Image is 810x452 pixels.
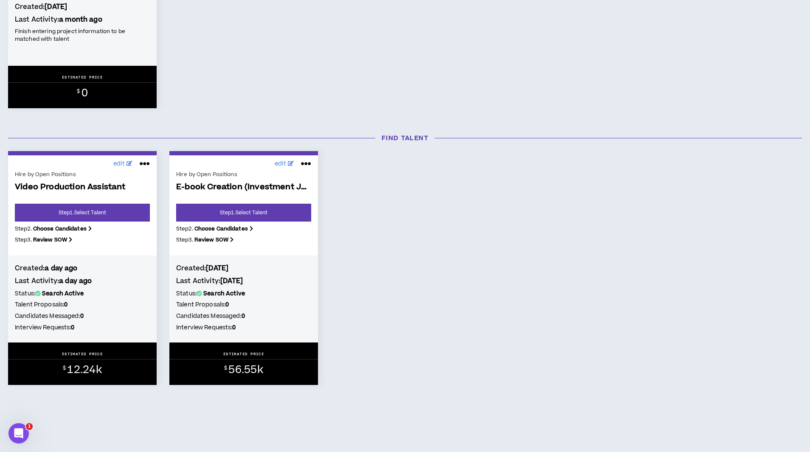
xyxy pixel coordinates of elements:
b: Review SOW [33,236,67,244]
h5: Interview Requests: [176,323,311,332]
a: Step1.Select Talent [15,204,150,222]
span: Video Production Assistant [15,182,150,192]
b: [DATE] [45,2,67,11]
b: Search Active [203,289,245,298]
p: ESTIMATED PRICE [62,75,103,80]
b: 0 [225,300,229,309]
a: edit [273,157,296,171]
b: Choose Candidates [33,225,87,233]
h5: Candidates Messaged: [176,312,311,321]
p: ESTIMATED PRICE [62,351,103,357]
b: Search Active [42,289,84,298]
sup: $ [77,88,80,95]
b: [DATE] [206,264,228,273]
div: Hire by Open Positions [176,171,311,178]
b: 0 [64,300,67,309]
b: a month ago [59,15,102,24]
h5: Status: [15,289,150,298]
b: 0 [80,312,84,320]
p: Step 3 . [176,236,311,244]
b: Review SOW [194,236,228,244]
p: Step 3 . [15,236,150,244]
span: 1 [26,423,33,430]
h4: Created: [15,264,150,273]
iframe: Intercom live chat [8,423,29,444]
h4: Last Activity: [15,276,150,286]
sup: $ [224,365,227,372]
span: 12.24k [67,362,101,377]
p: Step 2 . [176,225,311,233]
span: 56.55k [228,362,263,377]
h4: Last Activity: [15,15,150,24]
b: a day ago [59,276,92,286]
sup: $ [63,365,66,372]
span: 0 [82,86,88,101]
h4: Created: [15,2,150,11]
span: edit [113,160,125,168]
p: Step 2 . [15,225,150,233]
h3: Find Talent [2,134,808,143]
b: a day ago [45,264,77,273]
b: 0 [232,323,236,332]
h5: Interview Requests: [15,323,150,332]
h5: Status: [176,289,311,298]
b: 0 [242,312,245,320]
h5: Candidates Messaged: [15,312,150,321]
a: edit [111,157,135,171]
p: ESTIMATED PRICE [223,351,264,357]
b: [DATE] [220,276,243,286]
span: E-book Creation (Investment Justification Kit) [176,182,311,192]
h4: Created: [176,264,311,273]
h5: Talent Proposals: [176,300,311,309]
div: Hire by Open Positions [15,171,150,178]
h5: Talent Proposals: [15,300,150,309]
a: Step1.Select Talent [176,204,311,222]
b: Choose Candidates [194,225,248,233]
h4: Last Activity: [176,276,311,286]
p: Finish entering project information to be matched with talent [15,28,143,43]
span: edit [275,160,286,168]
b: 0 [71,323,74,332]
